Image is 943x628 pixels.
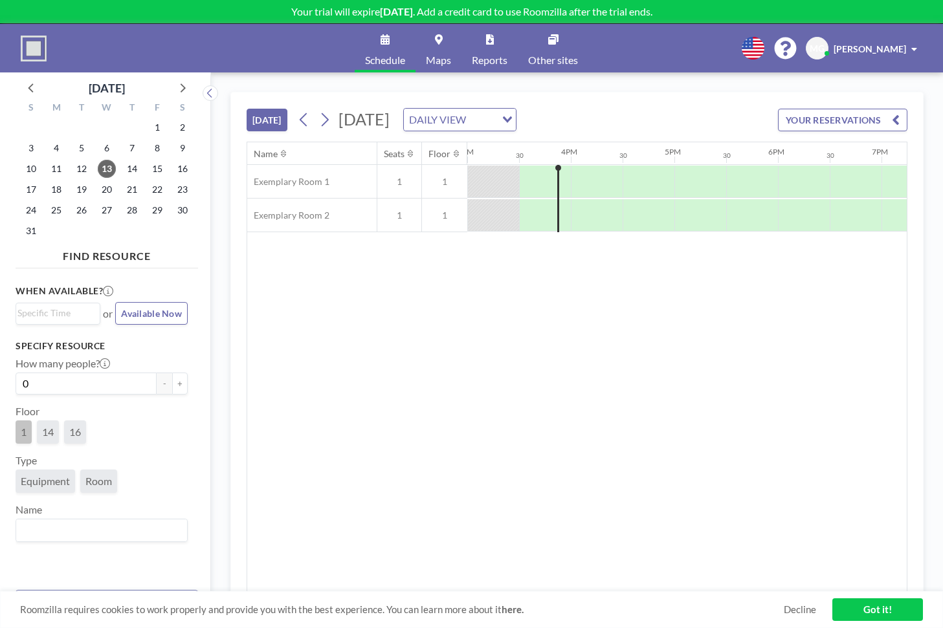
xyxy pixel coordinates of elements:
[16,244,198,263] h4: FIND RESOURCE
[377,210,421,221] span: 1
[461,24,518,72] a: Reports
[123,180,141,199] span: Thursday, August 21, 2025
[365,55,405,65] span: Schedule
[247,176,329,188] span: Exemplary Room 1
[338,109,390,129] span: [DATE]
[470,111,494,128] input: Search for option
[472,55,507,65] span: Reports
[834,43,906,54] span: [PERSON_NAME]
[16,405,39,418] label: Floor
[47,139,65,157] span: Monday, August 4, 2025
[21,36,47,61] img: organization-logo
[416,24,461,72] a: Maps
[21,426,27,439] span: 1
[173,118,192,136] span: Saturday, August 2, 2025
[98,139,116,157] span: Wednesday, August 6, 2025
[768,147,784,157] div: 6PM
[832,598,923,621] a: Got it!
[406,111,469,128] span: DAILY VIEW
[119,100,144,117] div: T
[778,109,907,131] button: YOUR RESERVATIONS
[665,147,681,157] div: 5PM
[89,79,125,97] div: [DATE]
[22,160,40,178] span: Sunday, August 10, 2025
[17,522,180,539] input: Search for option
[72,139,91,157] span: Tuesday, August 5, 2025
[16,590,198,612] button: Clear all filters
[173,160,192,178] span: Saturday, August 16, 2025
[98,201,116,219] span: Wednesday, August 27, 2025
[103,307,113,320] span: or
[21,475,70,488] span: Equipment
[561,147,577,157] div: 4PM
[148,118,166,136] span: Friday, August 1, 2025
[69,100,94,117] div: T
[47,180,65,199] span: Monday, August 18, 2025
[98,160,116,178] span: Wednesday, August 13, 2025
[172,373,188,395] button: +
[157,373,172,395] button: -
[123,139,141,157] span: Thursday, August 7, 2025
[377,176,421,188] span: 1
[148,201,166,219] span: Friday, August 29, 2025
[827,151,834,160] div: 30
[380,5,413,17] b: [DATE]
[16,503,42,516] label: Name
[784,603,816,616] a: Decline
[20,603,784,616] span: Roomzilla requires cookies to work properly and provide you with the best experience. You can lea...
[516,151,524,160] div: 30
[22,180,40,199] span: Sunday, August 17, 2025
[872,147,888,157] div: 7PM
[173,139,192,157] span: Saturday, August 9, 2025
[170,100,195,117] div: S
[254,148,278,160] div: Name
[173,201,192,219] span: Saturday, August 30, 2025
[428,148,450,160] div: Floor
[247,210,329,221] span: Exemplary Room 2
[16,340,188,352] h3: Specify resource
[247,109,287,131] button: [DATE]
[518,24,588,72] a: Other sites
[16,303,100,323] div: Search for option
[426,55,451,65] span: Maps
[94,100,120,117] div: W
[72,201,91,219] span: Tuesday, August 26, 2025
[123,201,141,219] span: Thursday, August 28, 2025
[72,180,91,199] span: Tuesday, August 19, 2025
[47,160,65,178] span: Monday, August 11, 2025
[422,176,467,188] span: 1
[85,475,112,488] span: Room
[22,201,40,219] span: Sunday, August 24, 2025
[148,160,166,178] span: Friday, August 15, 2025
[404,109,516,131] div: Search for option
[355,24,416,72] a: Schedule
[42,426,54,439] span: 14
[17,306,93,320] input: Search for option
[528,55,578,65] span: Other sites
[148,139,166,157] span: Friday, August 8, 2025
[502,603,524,615] a: here.
[121,308,182,319] span: Available Now
[810,43,825,54] span: MG
[16,454,37,467] label: Type
[22,139,40,157] span: Sunday, August 3, 2025
[144,100,170,117] div: F
[422,210,467,221] span: 1
[22,222,40,240] span: Sunday, August 31, 2025
[723,151,731,160] div: 30
[173,180,192,199] span: Saturday, August 23, 2025
[148,180,166,199] span: Friday, August 22, 2025
[44,100,69,117] div: M
[123,160,141,178] span: Thursday, August 14, 2025
[115,302,188,325] button: Available Now
[384,148,405,160] div: Seats
[69,426,81,439] span: 16
[16,519,187,541] div: Search for option
[98,180,116,199] span: Wednesday, August 20, 2025
[619,151,627,160] div: 30
[72,160,91,178] span: Tuesday, August 12, 2025
[47,201,65,219] span: Monday, August 25, 2025
[19,100,44,117] div: S
[16,357,110,370] label: How many people?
